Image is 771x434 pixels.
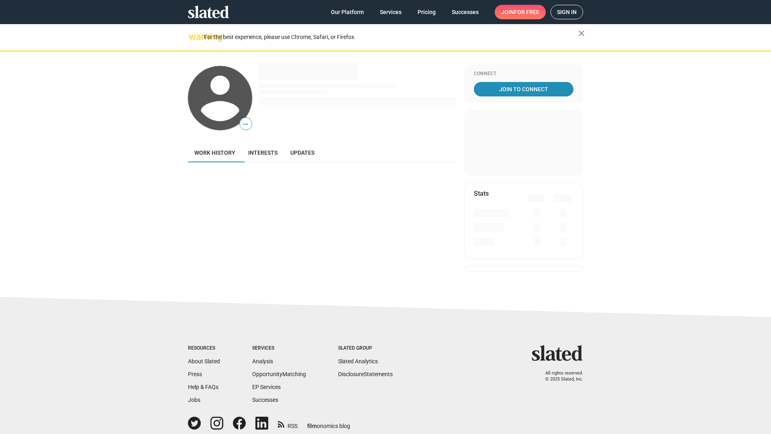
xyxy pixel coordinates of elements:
div: Slated Group [338,345,393,352]
a: Updates [284,143,321,162]
a: Services [373,5,408,19]
a: Interests [242,143,284,162]
a: About Slated [188,358,220,364]
mat-icon: close [577,29,586,38]
span: film [307,423,317,429]
mat-card-title: Stats [474,189,489,198]
a: EP Services [252,384,281,390]
a: Jobs [188,397,200,403]
span: Successes [452,5,479,19]
a: Press [188,371,202,377]
span: Join To Connect [475,82,572,96]
a: Our Platform [324,5,370,19]
a: Sign in [551,5,583,19]
a: OpportunityMatching [252,371,306,377]
span: Work history [194,149,235,156]
span: Updates [290,149,314,156]
span: Join [501,5,539,19]
a: Joinfor free [495,5,546,19]
span: Interests [248,149,277,156]
p: All rights reserved. © 2025 Slated, Inc. [537,371,583,382]
mat-icon: warning [189,32,198,41]
span: — [240,119,252,129]
div: Connect [474,71,573,77]
div: For the best experience, please use Chrome, Safari, or Firefox. [204,32,578,43]
a: Analysis [252,358,273,364]
a: filmonomics blog [307,416,350,430]
a: Successes [445,5,485,19]
a: Successes [252,397,278,403]
a: Join To Connect [474,82,573,96]
a: DisclosureStatements [338,371,393,377]
span: Services [380,5,402,19]
a: Pricing [411,5,442,19]
a: Help & FAQs [188,384,218,390]
div: Services [252,345,306,352]
a: RSS [278,418,298,430]
span: Our Platform [331,5,364,19]
a: Slated Analytics [338,358,378,364]
span: Pricing [418,5,436,19]
span: for free [514,5,539,19]
div: Resources [188,345,220,352]
a: Work history [188,143,242,162]
span: Sign in [557,5,577,19]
